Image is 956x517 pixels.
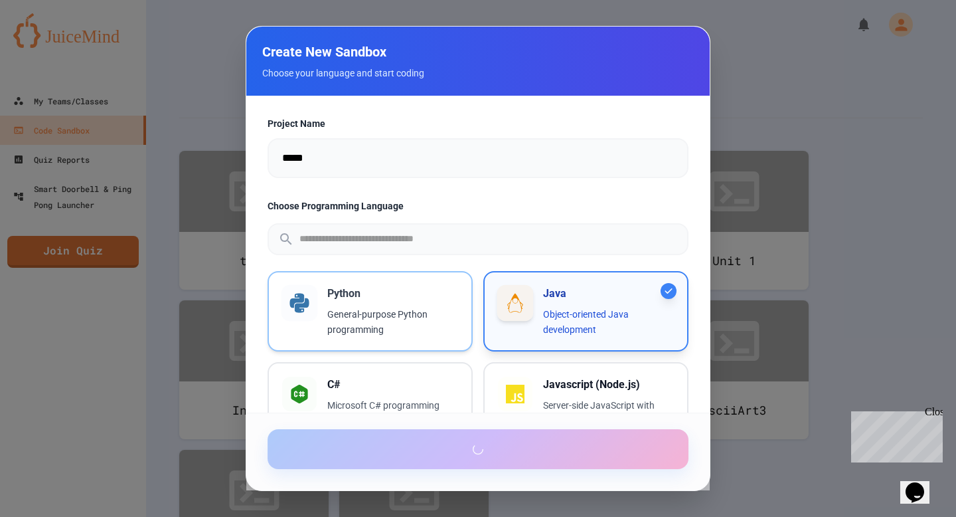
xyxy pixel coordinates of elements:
[262,43,694,61] h2: Create New Sandbox
[900,464,943,504] iframe: chat widget
[5,5,92,84] div: Chat with us now!Close
[543,377,674,393] h3: Javascript (Node.js)
[543,307,674,338] p: Object-oriented Java development
[268,199,688,213] label: Choose Programming Language
[327,286,458,302] h3: Python
[543,286,674,302] h3: Java
[268,117,688,130] label: Project Name
[327,307,458,338] p: General-purpose Python programming
[846,406,943,463] iframe: chat widget
[543,398,674,429] p: Server-side JavaScript with Node.js
[327,398,458,413] p: Microsoft C# programming
[262,66,694,80] p: Choose your language and start coding
[327,377,458,393] h3: C#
